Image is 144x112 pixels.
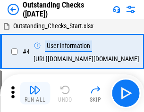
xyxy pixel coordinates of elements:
div: Skip [90,97,102,103]
span: # 4 [23,48,30,56]
div: User information [45,40,92,52]
div: Outstanding Checks ([DATE]) [23,0,109,18]
img: Back [8,4,19,15]
button: Run All [20,82,50,104]
img: Settings menu [125,4,136,15]
span: Outstanding_Checks_Start.xlsx [13,22,93,30]
div: Run All [25,97,46,103]
img: Run All [29,84,41,96]
button: Skip [80,82,110,104]
img: Main button [118,86,133,101]
div: [URL][DOMAIN_NAME][DOMAIN_NAME] [34,40,139,63]
img: Skip [90,84,101,96]
img: Support [113,6,120,13]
